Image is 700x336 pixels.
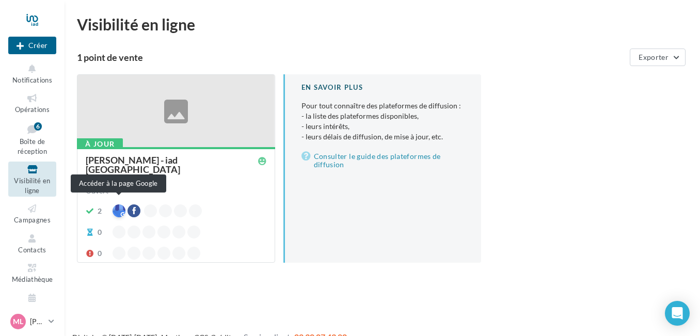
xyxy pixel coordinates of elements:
span: Boîte de réception [18,137,47,155]
span: Exporter [639,53,669,61]
div: En savoir plus [301,83,465,92]
span: Notifications [12,76,52,84]
a: Visibilité en ligne [8,162,56,197]
div: Visibilité en ligne [77,17,688,32]
div: 2 [98,206,102,216]
p: [PERSON_NAME] [30,316,44,327]
div: À jour [77,138,123,150]
a: 7 avis [86,175,266,188]
a: Boîte de réception6 [8,120,56,158]
span: Opérations [15,105,50,114]
div: Accéder à la page Google [71,174,166,193]
div: Nouvelle campagne [8,37,56,54]
a: Médiathèque [8,260,56,285]
span: Médiathèque [12,275,53,283]
li: - la liste des plateformes disponibles, [301,111,465,121]
span: Visibilité en ligne [14,177,50,195]
div: 0 [98,248,102,259]
span: Ml [13,316,23,327]
a: Opérations [8,90,56,116]
a: Campagnes [8,201,56,226]
a: Calendrier [8,290,56,315]
div: 1 point de vente [77,53,626,62]
div: Open Intercom Messenger [665,301,690,326]
div: 6 [34,122,42,131]
button: Exporter [630,49,686,66]
div: [PERSON_NAME] - iad [GEOGRAPHIC_DATA] [86,155,258,174]
button: Notifications [8,61,56,86]
a: Consulter le guide des plateformes de diffusion [301,150,465,171]
span: Contacts [18,246,46,254]
div: 0 [98,227,102,237]
button: Créer [8,37,56,54]
li: - leurs délais de diffusion, de mise à jour, etc. [301,132,465,142]
a: Ml [PERSON_NAME] [8,312,56,331]
li: - leurs intérêts, [301,121,465,132]
p: Pour tout connaître des plateformes de diffusion : [301,101,465,142]
a: Contacts [8,231,56,256]
span: Campagnes [14,216,51,224]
